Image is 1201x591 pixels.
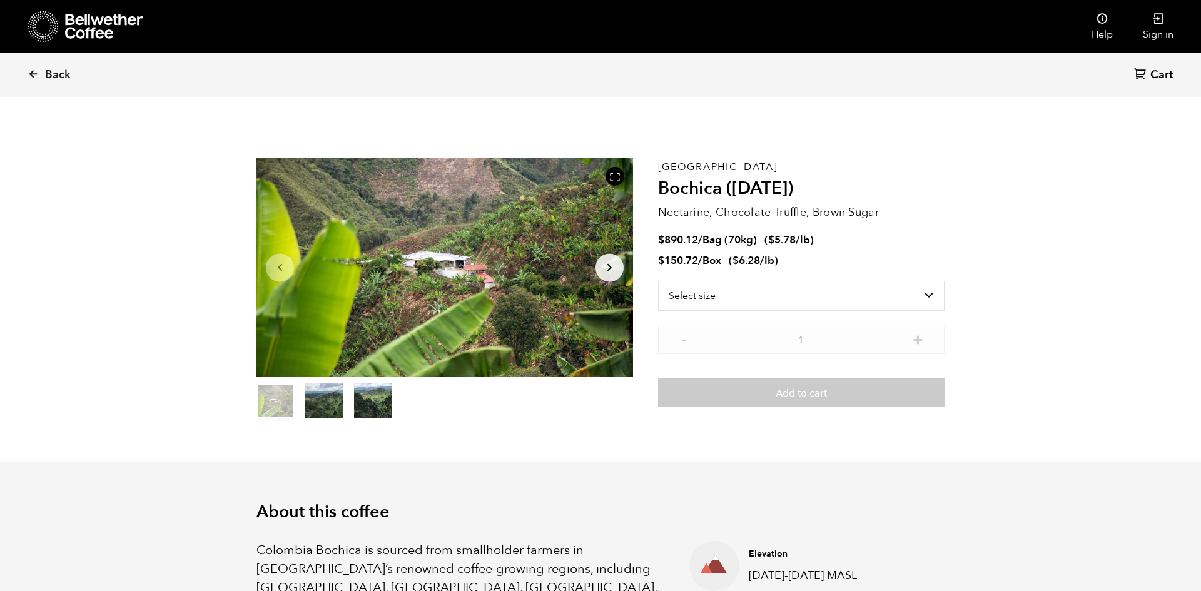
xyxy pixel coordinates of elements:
span: Bag (70kg) [702,233,757,247]
span: / [698,233,702,247]
span: ( ) [764,233,814,247]
button: Add to cart [658,378,945,407]
span: /lb [796,233,810,247]
button: - [677,332,692,345]
bdi: 5.78 [768,233,796,247]
span: Box [702,253,721,268]
span: $ [768,233,774,247]
span: / [698,253,702,268]
span: $ [732,253,739,268]
button: + [910,332,926,345]
bdi: 6.28 [732,253,760,268]
span: Back [45,68,71,83]
span: /lb [760,253,774,268]
span: $ [658,233,664,247]
a: Cart [1134,67,1176,84]
h2: Bochica ([DATE]) [658,178,945,200]
p: [DATE]-[DATE] MASL [749,567,868,584]
span: ( ) [729,253,778,268]
bdi: 890.12 [658,233,698,247]
h2: About this coffee [256,502,945,522]
p: Nectarine, Chocolate Truffle, Brown Sugar [658,204,945,221]
span: Cart [1150,68,1173,83]
h4: Elevation [749,548,868,560]
span: $ [658,253,664,268]
bdi: 150.72 [658,253,698,268]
